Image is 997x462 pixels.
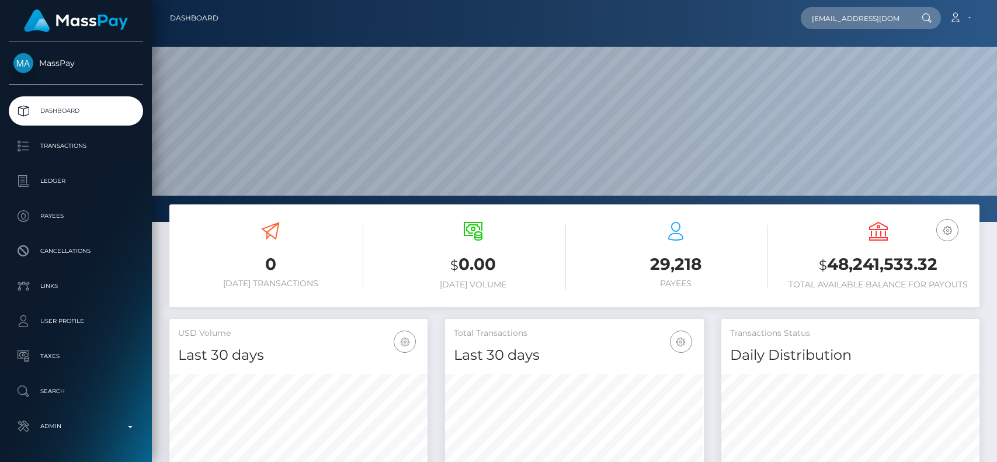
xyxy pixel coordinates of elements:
[786,280,971,290] h6: Total Available Balance for Payouts
[13,312,138,330] p: User Profile
[13,242,138,260] p: Cancellations
[13,137,138,155] p: Transactions
[9,131,143,161] a: Transactions
[178,279,363,289] h6: [DATE] Transactions
[9,96,143,126] a: Dashboard
[730,328,971,339] h5: Transactions Status
[801,7,911,29] input: Search...
[454,328,694,339] h5: Total Transactions
[9,237,143,266] a: Cancellations
[9,272,143,301] a: Links
[730,345,971,366] h4: Daily Distribution
[9,342,143,371] a: Taxes
[9,412,143,441] a: Admin
[9,58,143,68] span: MassPay
[381,253,566,277] h3: 0.00
[583,279,769,289] h6: Payees
[454,345,694,366] h4: Last 30 days
[178,328,419,339] h5: USD Volume
[13,207,138,225] p: Payees
[450,257,458,273] small: $
[24,9,128,32] img: MassPay Logo
[583,253,769,276] h3: 29,218
[9,377,143,406] a: Search
[9,166,143,196] a: Ledger
[13,172,138,190] p: Ledger
[819,257,827,273] small: $
[13,348,138,365] p: Taxes
[178,345,419,366] h4: Last 30 days
[786,253,971,277] h3: 48,241,533.32
[9,307,143,336] a: User Profile
[178,253,363,276] h3: 0
[13,418,138,435] p: Admin
[381,280,566,290] h6: [DATE] Volume
[13,383,138,400] p: Search
[170,6,218,30] a: Dashboard
[9,202,143,231] a: Payees
[13,102,138,120] p: Dashboard
[13,277,138,295] p: Links
[13,53,33,73] img: MassPay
